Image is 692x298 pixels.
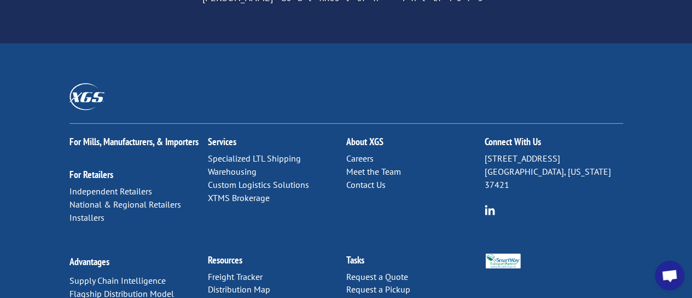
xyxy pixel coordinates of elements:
a: Warehousing [208,166,257,177]
a: Custom Logistics Solutions [208,179,309,190]
a: Specialized LTL Shipping [208,153,301,164]
a: Supply Chain Intelligence [69,275,166,286]
a: Request a Quote [346,271,408,282]
a: Advantages [69,255,109,268]
a: About XGS [346,135,383,148]
img: XGS_Logos_ALL_2024_All_White [69,83,104,110]
div: Open chat [655,261,684,290]
a: Services [208,135,236,148]
a: Independent Retailers [69,186,152,197]
a: Freight Tracker [208,271,263,282]
a: National & Regional Retailers [69,199,181,210]
h2: Connect With Us [485,137,623,152]
a: For Retailers [69,168,113,181]
img: group-6 [485,205,495,215]
a: Careers [346,153,374,164]
a: Request a Pickup [346,284,410,295]
a: Contact Us [346,179,386,190]
a: Meet the Team [346,166,401,177]
a: For Mills, Manufacturers, & Importers [69,135,199,148]
a: XTMS Brokerage [208,192,270,203]
a: Distribution Map [208,284,270,295]
a: Resources [208,254,242,266]
h2: Tasks [346,255,485,271]
p: [STREET_ADDRESS] [GEOGRAPHIC_DATA], [US_STATE] 37421 [485,152,623,191]
a: Installers [69,212,104,223]
img: Smartway_Logo [485,254,522,269]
